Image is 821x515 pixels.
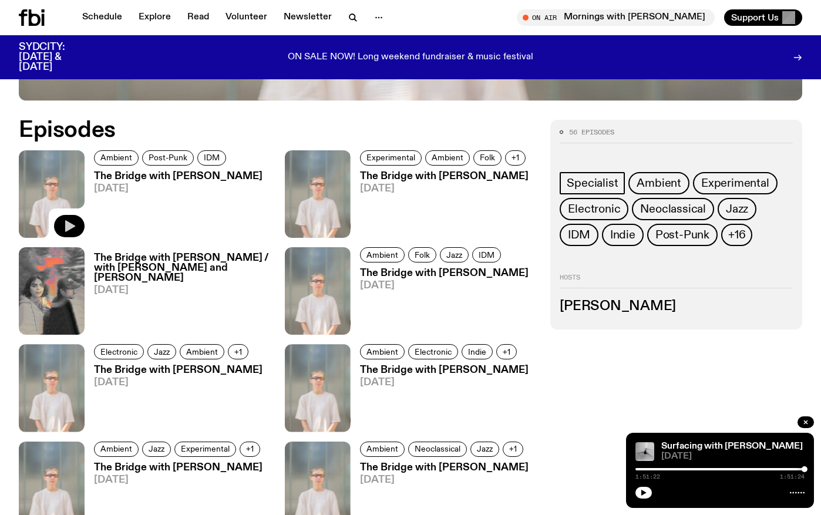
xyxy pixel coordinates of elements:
span: Jazz [477,445,493,453]
a: Ambient [425,150,470,166]
span: Ambient [100,445,132,453]
span: Ambient [637,177,681,190]
span: [DATE] [661,452,805,461]
a: Volunteer [218,9,274,26]
span: Experimental [366,153,415,162]
a: The Bridge with [PERSON_NAME] / with [PERSON_NAME] and [PERSON_NAME][DATE] [85,253,271,335]
span: Jazz [149,445,164,453]
a: Experimental [360,150,422,166]
h3: SYDCITY: [DATE] & [DATE] [19,42,94,72]
span: Experimental [701,177,769,190]
span: Post-Punk [149,153,187,162]
a: Jazz [470,442,499,457]
a: Surfacing with [PERSON_NAME] [661,442,803,451]
h3: [PERSON_NAME] [560,300,793,313]
span: Electronic [415,348,452,356]
span: IDM [568,228,590,241]
a: Experimental [693,172,778,194]
a: Experimental [174,442,236,457]
a: Electronic [560,198,628,220]
a: Electronic [94,344,144,359]
span: [DATE] [360,475,529,485]
a: The Bridge with [PERSON_NAME][DATE] [85,365,263,432]
span: Indie [468,348,486,356]
button: +1 [505,150,526,166]
h3: The Bridge with [PERSON_NAME] [360,171,529,181]
a: Indie [602,224,644,246]
a: Folk [473,150,502,166]
span: +16 [728,228,745,241]
span: Ambient [186,348,218,356]
a: Ambient [628,172,689,194]
span: Folk [480,153,495,162]
span: [DATE] [360,184,529,194]
span: [DATE] [94,378,263,388]
span: +1 [512,153,519,162]
a: Jazz [147,344,176,359]
span: [DATE] [94,475,264,485]
a: Ambient [360,344,405,359]
span: Neoclassical [640,203,706,216]
a: The Bridge with [PERSON_NAME][DATE] [351,171,529,238]
span: Folk [415,250,430,259]
a: IDM [560,224,598,246]
span: 1:51:24 [780,474,805,480]
a: Ambient [94,442,139,457]
button: +1 [503,442,523,457]
span: 1:51:22 [635,474,660,480]
a: Neoclassical [408,442,467,457]
button: +16 [721,224,752,246]
span: [DATE] [360,281,529,291]
span: Ambient [366,348,398,356]
button: +1 [496,344,517,359]
button: +1 [228,344,248,359]
span: +1 [234,348,242,356]
a: Post-Punk [142,150,194,166]
a: Read [180,9,216,26]
h3: The Bridge with [PERSON_NAME] [360,268,529,278]
h3: The Bridge with [PERSON_NAME] [94,171,263,181]
h3: The Bridge with [PERSON_NAME] [360,365,529,375]
a: Electronic [408,344,458,359]
a: IDM [197,150,226,166]
span: Jazz [726,203,748,216]
span: [DATE] [94,184,263,194]
h3: The Bridge with [PERSON_NAME] / with [PERSON_NAME] and [PERSON_NAME] [94,253,271,283]
span: +1 [509,445,517,453]
span: Electronic [568,203,620,216]
span: +1 [246,445,254,453]
a: Newsletter [277,9,339,26]
span: 56 episodes [569,129,614,136]
h3: The Bridge with [PERSON_NAME] [360,463,529,473]
span: Jazz [154,348,170,356]
a: The Bridge with [PERSON_NAME][DATE] [351,365,529,432]
h3: The Bridge with [PERSON_NAME] [94,463,264,473]
button: Support Us [724,9,802,26]
span: Neoclassical [415,445,460,453]
span: IDM [479,250,494,259]
img: Mara stands in front of a frosted glass wall wearing a cream coloured t-shirt and black glasses. ... [285,247,351,335]
span: +1 [503,348,510,356]
span: Jazz [446,250,462,259]
a: Ambient [360,442,405,457]
img: Mara stands in front of a frosted glass wall wearing a cream coloured t-shirt and black glasses. ... [285,150,351,238]
a: Ambient [94,150,139,166]
a: The Bridge with [PERSON_NAME][DATE] [351,268,529,335]
a: The Bridge with [PERSON_NAME][DATE] [85,171,263,238]
a: Jazz [142,442,171,457]
span: Specialist [567,177,618,190]
span: Experimental [181,445,230,453]
a: Folk [408,247,436,262]
span: Indie [610,228,635,241]
span: Ambient [366,445,398,453]
h2: Hosts [560,274,793,288]
p: ON SALE NOW! Long weekend fundraiser & music festival [288,52,533,63]
img: Mara stands in front of a frosted glass wall wearing a cream coloured t-shirt and black glasses. ... [285,344,351,432]
span: Ambient [100,153,132,162]
button: On AirMornings with [PERSON_NAME] [517,9,715,26]
a: Schedule [75,9,129,26]
a: Jazz [718,198,756,220]
a: Post-Punk [647,224,718,246]
span: [DATE] [94,285,271,295]
img: Mara stands in front of a frosted glass wall wearing a cream coloured t-shirt and black glasses. ... [19,344,85,432]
